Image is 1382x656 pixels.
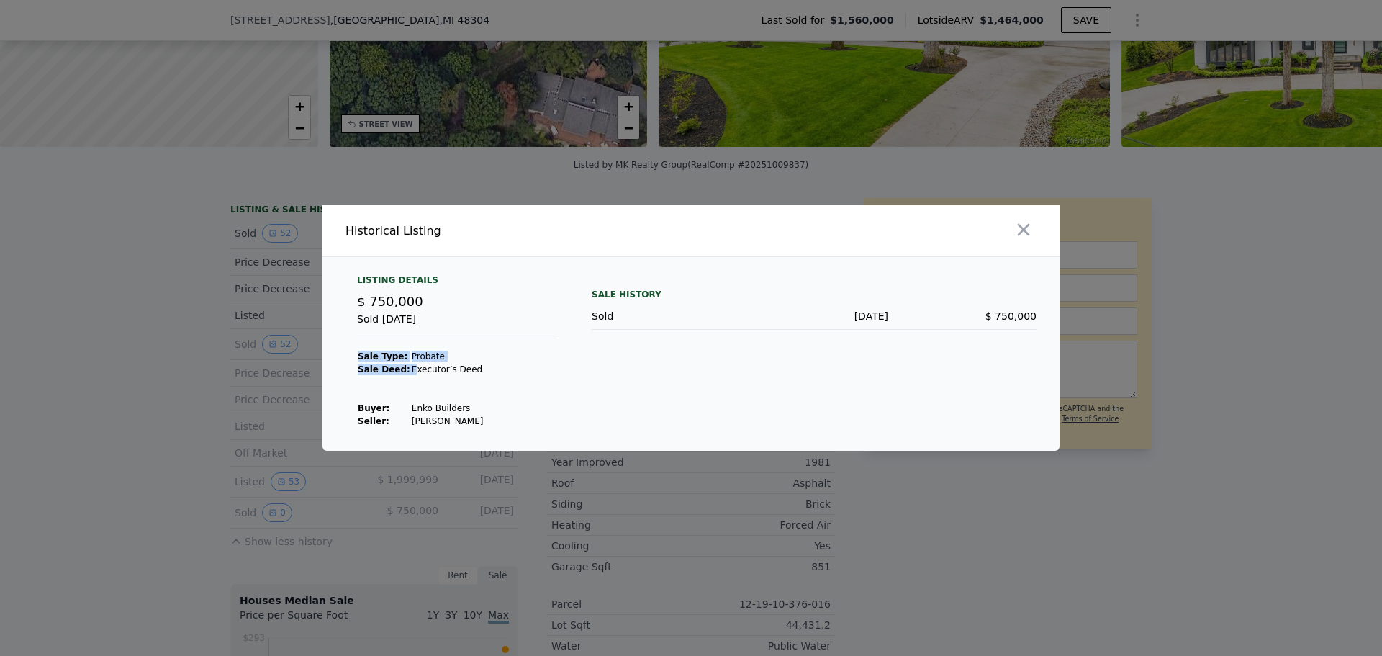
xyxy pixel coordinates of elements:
[592,309,740,323] div: Sold
[592,286,1036,303] div: Sale History
[985,310,1036,322] span: $ 750,000
[357,294,423,309] span: $ 750,000
[358,351,407,361] strong: Sale Type:
[345,223,685,240] div: Historical Listing
[411,363,484,376] td: Executor’s Deed
[358,416,389,426] strong: Seller :
[411,415,484,428] td: [PERSON_NAME]
[358,364,410,374] strong: Sale Deed:
[358,403,389,413] strong: Buyer :
[411,350,484,363] td: Probate
[357,312,557,338] div: Sold [DATE]
[357,274,557,292] div: Listing Details
[740,309,888,323] div: [DATE]
[411,402,484,415] td: Enko Builders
